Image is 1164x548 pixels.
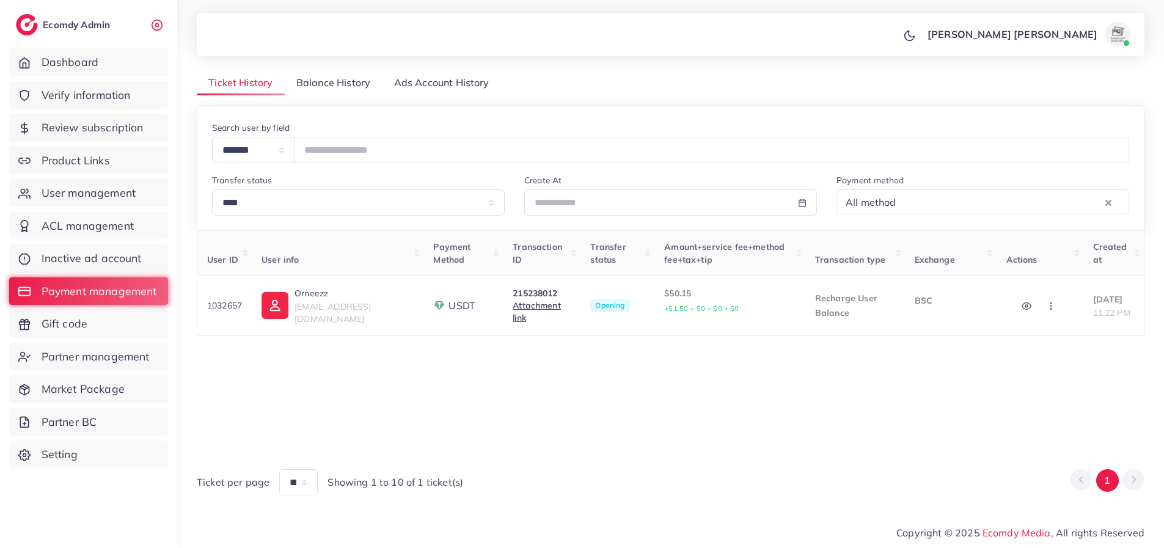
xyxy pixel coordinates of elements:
span: Product Links [42,153,110,169]
p: BSC [915,293,987,308]
a: Payment management [9,277,168,305]
div: Search for option [836,189,1129,214]
span: User info [262,254,299,265]
span: Ticket History [208,76,273,90]
a: User management [9,179,168,207]
span: Actions [1006,254,1038,265]
span: Opening [590,299,629,313]
span: [EMAIL_ADDRESS][DOMAIN_NAME] [295,301,371,324]
a: Inactive ad account [9,244,168,272]
a: logoEcomdy Admin [16,14,113,35]
img: avatar [1105,22,1130,46]
span: Transaction type [815,254,886,265]
span: ACL management [42,218,134,234]
span: 215238012 [513,288,557,299]
p: 1032657 [207,298,242,313]
input: Search for option [900,192,1102,211]
span: Setting [42,447,78,462]
ul: Pagination [1070,469,1144,492]
span: Inactive ad account [42,250,142,266]
button: Clear Selected [1105,195,1111,209]
span: Market Package [42,381,125,397]
span: Created at [1093,241,1127,265]
img: payment [433,299,445,312]
span: Showing 1 to 10 of 1 ticket(s) [328,475,463,489]
span: Gift code [42,316,87,332]
span: All method [843,193,899,211]
label: Payment method [836,174,904,186]
a: Dashboard [9,48,168,76]
span: Payment Method [433,241,470,265]
p: $50.15 [664,286,796,316]
span: Amount+service fee+method fee+tax+tip [664,241,785,265]
span: Payment management [42,283,157,299]
span: Ads Account History [394,76,489,90]
p: Orneezz [295,286,414,301]
a: Review subscription [9,114,168,142]
span: Review subscription [42,120,144,136]
label: Transfer status [212,174,272,186]
a: Setting [9,440,168,469]
span: Verify information [42,87,131,103]
span: Transfer status [590,241,626,265]
span: Partner BC [42,414,97,430]
span: Exchange [915,254,955,265]
button: Go to page 1 [1096,469,1119,492]
span: Dashboard [42,54,98,70]
img: logo [16,14,38,35]
a: Gift code [9,310,168,338]
small: +$1.50 + $0 + $0 + $0 [664,304,739,313]
a: ACL management [9,212,168,240]
h2: Ecomdy Admin [43,19,113,31]
span: User management [42,185,136,201]
a: Partner BC [9,408,168,436]
a: Partner management [9,343,168,371]
span: Transaction ID [513,241,562,265]
span: 11:22 PM [1093,307,1130,318]
a: Ecomdy Media [983,527,1051,539]
span: , All rights Reserved [1051,525,1144,540]
p: [PERSON_NAME] [PERSON_NAME] [928,27,1097,42]
a: Attachment link [513,300,561,323]
a: Verify information [9,81,168,109]
span: Ticket per page [197,475,269,489]
label: Create At [524,174,562,186]
span: User ID [207,254,238,265]
span: Partner management [42,349,150,365]
a: Product Links [9,147,168,175]
p: [DATE] [1093,292,1135,307]
a: [PERSON_NAME] [PERSON_NAME]avatar [921,22,1135,46]
label: Search user by field [212,122,290,134]
p: Recharge User Balance [815,291,895,320]
a: Market Package [9,375,168,403]
img: ic-user-info.36bf1079.svg [262,292,288,319]
span: USDT [448,299,475,313]
span: Copyright © 2025 [896,525,1144,540]
span: Balance History [296,76,370,90]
